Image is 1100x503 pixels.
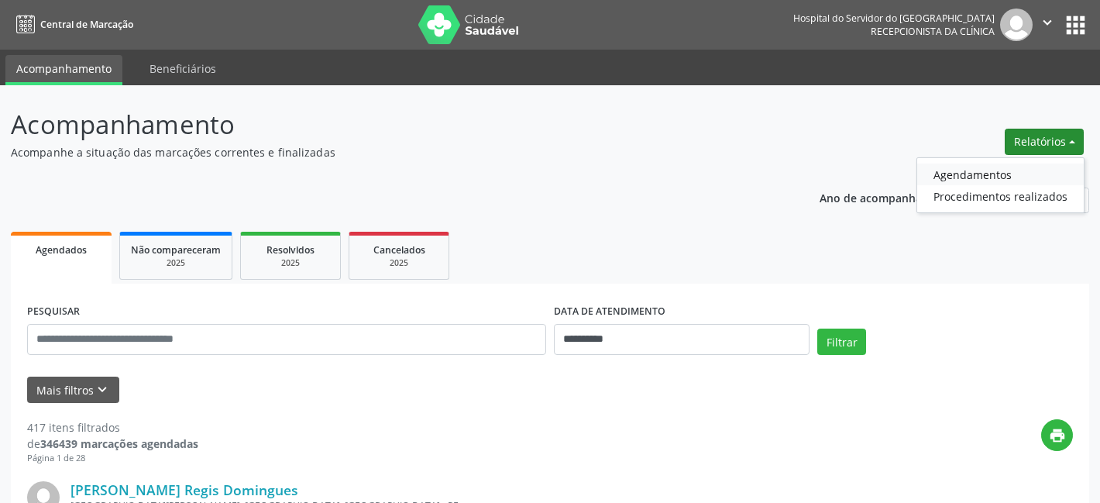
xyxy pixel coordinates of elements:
div: de [27,436,198,452]
div: Hospital do Servidor do [GEOGRAPHIC_DATA] [793,12,995,25]
p: Acompanhe a situação das marcações correntes e finalizadas [11,144,765,160]
div: 2025 [360,257,438,269]
span: Cancelados [373,243,425,257]
button: print [1041,419,1073,451]
a: Acompanhamento [5,55,122,85]
p: Acompanhamento [11,105,765,144]
a: Central de Marcação [11,12,133,37]
span: Recepcionista da clínica [871,25,995,38]
ul: Relatórios [916,157,1085,213]
button:  [1033,9,1062,41]
i: print [1049,427,1066,444]
div: 2025 [252,257,329,269]
img: img [1000,9,1033,41]
span: Resolvidos [266,243,315,257]
button: Filtrar [817,329,866,355]
div: Página 1 de 28 [27,452,198,465]
label: PESQUISAR [27,300,80,324]
a: Beneficiários [139,55,227,82]
i: keyboard_arrow_down [94,381,111,398]
span: Agendados [36,243,87,257]
strong: 346439 marcações agendadas [40,436,198,451]
span: Central de Marcação [40,18,133,31]
button: Mais filtroskeyboard_arrow_down [27,377,119,404]
a: [PERSON_NAME] Regis Domingues [70,481,298,498]
div: 2025 [131,257,221,269]
button: apps [1062,12,1089,39]
a: Agendamentos [917,164,1084,185]
div: 417 itens filtrados [27,419,198,436]
i:  [1039,14,1056,31]
label: DATA DE ATENDIMENTO [554,300,665,324]
button: Relatórios [1005,129,1084,155]
span: Não compareceram [131,243,221,257]
p: Ano de acompanhamento [820,188,957,207]
a: Procedimentos realizados [917,185,1084,207]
